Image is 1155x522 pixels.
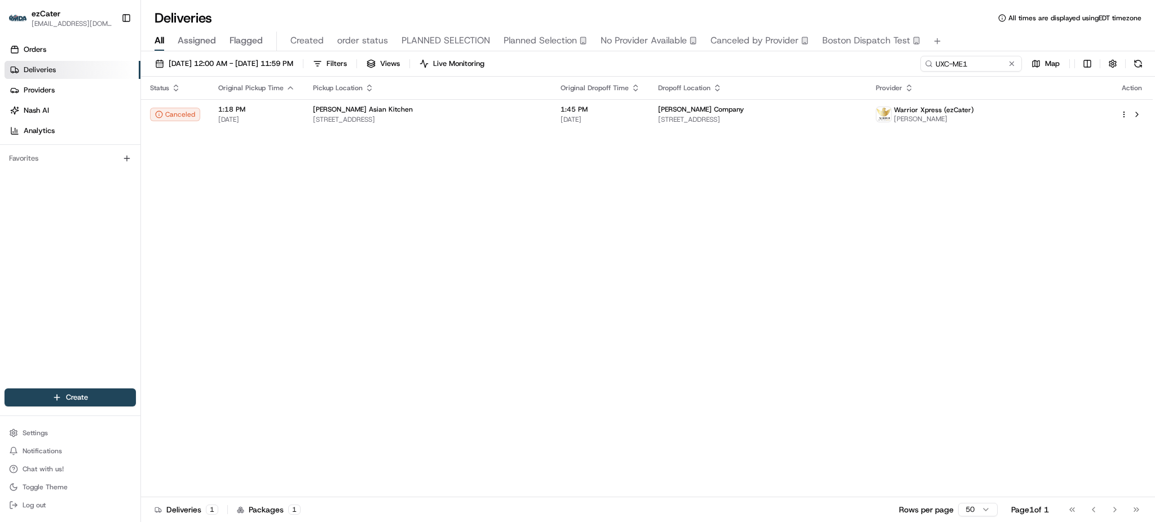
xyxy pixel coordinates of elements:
span: Settings [23,428,48,437]
p: Welcome 👋 [11,45,205,63]
button: Log out [5,497,136,513]
p: Rows per page [899,504,954,515]
button: Chat with us! [5,461,136,477]
button: Start new chat [192,111,205,125]
span: Filters [327,59,347,69]
span: Dropoff Location [658,83,711,92]
span: Pylon [112,191,136,200]
span: Flagged [230,34,263,47]
span: [STREET_ADDRESS] [313,115,543,124]
span: [DATE] [561,115,640,124]
button: Canceled [150,108,200,121]
span: All times are displayed using EDT timezone [1008,14,1141,23]
a: Analytics [5,122,140,140]
div: 💻 [95,165,104,174]
button: Map [1026,56,1065,72]
a: Nash AI [5,101,140,120]
span: Orders [24,45,46,55]
div: We're available if you need us! [38,119,143,128]
div: 1 [288,505,301,515]
span: API Documentation [107,163,181,175]
button: ezCaterezCater[EMAIL_ADDRESS][DOMAIN_NAME] [5,5,117,32]
img: warriorxpress_logo_v2.png [876,107,891,122]
button: Filters [308,56,352,72]
div: Favorites [5,149,136,167]
span: Provider [876,83,902,92]
span: Status [150,83,169,92]
span: Knowledge Base [23,163,86,175]
a: Powered byPylon [80,191,136,200]
span: No Provider Available [601,34,687,47]
img: ezCater [9,15,27,22]
a: Deliveries [5,61,140,79]
h1: Deliveries [155,9,212,27]
div: 1 [206,505,218,515]
span: Boston Dispatch Test [822,34,910,47]
span: Deliveries [24,65,56,75]
img: 1736555255976-a54dd68f-1ca7-489b-9aae-adbdc363a1c4 [11,108,32,128]
a: 📗Knowledge Base [7,159,91,179]
span: Pickup Location [313,83,363,92]
button: Settings [5,425,136,441]
span: Create [66,392,88,402]
div: Page 1 of 1 [1011,504,1049,515]
span: Chat with us! [23,465,64,474]
button: Create [5,388,136,406]
a: Providers [5,81,140,99]
span: [PERSON_NAME] [894,114,974,123]
button: Live Monitoring [415,56,490,72]
span: Assigned [178,34,216,47]
div: Action [1120,83,1144,92]
input: Clear [29,73,186,85]
span: [STREET_ADDRESS] [658,115,858,124]
div: Start new chat [38,108,185,119]
span: Original Dropoff Time [561,83,629,92]
a: 💻API Documentation [91,159,186,179]
span: [DATE] 12:00 AM - [DATE] 11:59 PM [169,59,293,69]
button: Views [362,56,405,72]
button: Refresh [1130,56,1146,72]
span: Map [1045,59,1060,69]
div: 📗 [11,165,20,174]
span: 1:45 PM [561,105,640,114]
span: [PERSON_NAME] Company [658,105,744,114]
span: 1:18 PM [218,105,295,114]
span: All [155,34,164,47]
img: Nash [11,11,34,34]
span: Planned Selection [504,34,577,47]
span: Canceled by Provider [711,34,799,47]
button: Toggle Theme [5,479,136,495]
span: Created [290,34,324,47]
span: [DATE] [218,115,295,124]
span: Providers [24,85,55,95]
span: PLANNED SELECTION [402,34,490,47]
span: Original Pickup Time [218,83,284,92]
div: Deliveries [155,504,218,515]
span: Warrior Xpress (ezCater) [894,105,974,114]
input: Type to search [920,56,1022,72]
span: Log out [23,501,46,510]
div: Packages [237,504,301,515]
span: Views [380,59,400,69]
span: Notifications [23,446,62,455]
span: Toggle Theme [23,483,68,492]
span: Nash AI [24,105,49,116]
span: [PERSON_NAME] Asian Kitchen [313,105,413,114]
span: Analytics [24,126,55,136]
button: [DATE] 12:00 AM - [DATE] 11:59 PM [150,56,298,72]
span: Live Monitoring [433,59,484,69]
button: ezCater [32,8,60,19]
button: [EMAIL_ADDRESS][DOMAIN_NAME] [32,19,112,28]
a: Orders [5,41,140,59]
button: Notifications [5,443,136,459]
span: order status [337,34,388,47]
